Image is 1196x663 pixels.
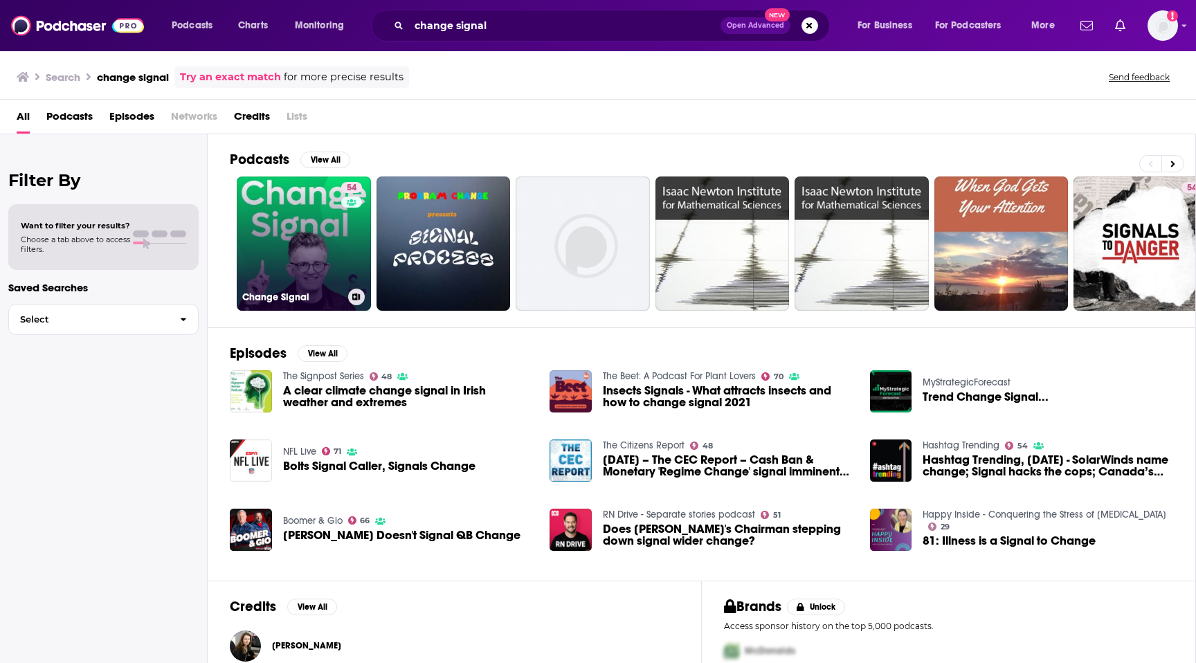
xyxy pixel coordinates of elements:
span: 29 [941,524,950,530]
a: 23 August 2019 – The CEC Report – Cash Ban & Monetary 'Regime Change' signal imminent crash [603,454,853,478]
img: User Profile [1148,10,1178,41]
h2: Credits [230,598,276,615]
p: Saved Searches [8,281,199,294]
span: Hashtag Trending, [DATE] - SolarWinds name change; Signal hacks the cops; Canada’s scale-up chall... [923,454,1173,478]
span: Networks [171,105,217,134]
span: Lists [287,105,307,134]
img: Does Rio Tinto's Chairman stepping down signal wider change? [550,509,592,551]
h3: Change Signal [242,291,343,303]
a: Professor Cristina Legido-Quigley [230,630,261,662]
a: Hashtag Trending [923,439,999,451]
span: 71 [334,448,341,455]
input: Search podcasts, credits, & more... [409,15,721,37]
img: Bolts Signal Caller, Signals Change [230,439,272,482]
span: [PERSON_NAME] Doesn't Signal QB Change [283,529,520,541]
svg: Add a profile image [1167,10,1178,21]
a: Bolts Signal Caller, Signals Change [283,460,475,472]
img: 81: Illness is a Signal to Change [870,509,912,551]
h2: Brands [724,598,781,615]
span: 48 [381,374,392,380]
a: EpisodesView All [230,345,347,362]
img: 23 August 2019 – The CEC Report – Cash Ban & Monetary 'Regime Change' signal imminent crash [550,439,592,482]
span: New [765,8,790,21]
p: Access sponsor history on the top 5,000 podcasts. [724,621,1173,631]
a: Brian Daboll Doesn't Signal QB Change [283,529,520,541]
a: A clear climate change signal in Irish weather and extremes [283,385,534,408]
span: 51 [773,512,781,518]
img: A clear climate change signal in Irish weather and extremes [230,370,272,412]
a: 81: Illness is a Signal to Change [923,535,1096,547]
span: More [1031,16,1055,35]
button: open menu [848,15,930,37]
a: Professor Cristina Legido-Quigley [272,640,341,651]
a: Insects Signals - What attracts insects and how to change signal 2021 [603,385,853,408]
a: 48 [370,372,392,381]
a: Podcasts [46,105,93,134]
a: NFL Live [283,446,316,457]
button: Open AdvancedNew [721,17,790,34]
a: Does Rio Tinto's Chairman stepping down signal wider change? [603,523,853,547]
span: Episodes [109,105,154,134]
h2: Episodes [230,345,287,362]
a: RN Drive - Separate stories podcast [603,509,755,520]
a: Show notifications dropdown [1075,14,1098,37]
span: Podcasts [172,16,212,35]
span: 70 [774,374,783,380]
span: Does [PERSON_NAME]'s Chairman stepping down signal wider change? [603,523,853,547]
h3: change signal [97,71,169,84]
button: Send feedback [1105,71,1174,83]
button: open menu [285,15,362,37]
a: 66 [348,516,370,525]
button: open menu [162,15,230,37]
span: [DATE] – The CEC Report – Cash Ban & Monetary 'Regime Change' signal imminent crash [603,454,853,478]
span: Choose a tab above to access filters. [21,235,130,254]
img: Insects Signals - What attracts insects and how to change signal 2021 [550,370,592,412]
button: View All [287,599,337,615]
span: McDonalds [745,645,795,657]
a: 71 [322,447,342,455]
img: Hashtag Trending, April 23, 2021 - SolarWinds name change; Signal hacks the cops; Canada’s scale-... [870,439,912,482]
h2: Podcasts [230,151,289,168]
a: MyStrategicForecast [923,376,1011,388]
a: The Signpost Series [283,370,364,382]
h3: Search [46,71,80,84]
span: Monitoring [295,16,344,35]
span: Charts [238,16,268,35]
a: Boomer & Gio [283,515,343,527]
a: The Beet: A Podcast For Plant Lovers [603,370,756,382]
a: Charts [229,15,276,37]
span: Open Advanced [727,22,784,29]
button: Show profile menu [1148,10,1178,41]
span: Trend Change Signal... [923,391,1049,403]
span: Select [9,315,169,324]
a: Try an exact match [180,69,281,85]
a: 54 [341,182,362,193]
a: Credits [234,105,270,134]
a: 54Change Signal [237,176,371,311]
img: Brian Daboll Doesn't Signal QB Change [230,509,272,551]
button: Select [8,304,199,335]
img: Trend Change Signal... [870,370,912,412]
img: Podchaser - Follow, Share and Rate Podcasts [11,12,144,39]
span: for more precise results [284,69,404,85]
span: 54 [347,181,356,195]
span: 54 [1017,443,1028,449]
a: Happy Inside - Conquering the Stress of IBS [923,509,1166,520]
a: Show notifications dropdown [1109,14,1131,37]
a: 70 [761,372,783,381]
